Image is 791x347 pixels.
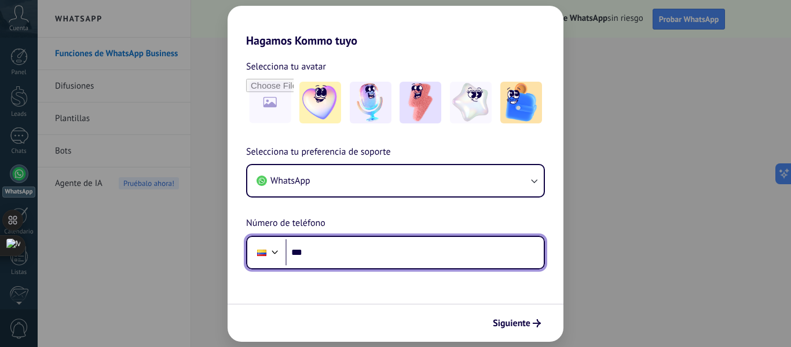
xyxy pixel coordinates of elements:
[246,216,325,231] span: Número de teléfono
[488,313,546,333] button: Siguiente
[493,319,530,327] span: Siguiente
[450,82,492,123] img: -4.jpeg
[251,240,273,265] div: Colombia: + 57
[400,82,441,123] img: -3.jpeg
[270,175,310,187] span: WhatsApp
[228,6,563,48] h2: Hagamos Kommo tuyo
[299,82,341,123] img: -1.jpeg
[246,59,326,74] span: Selecciona tu avatar
[247,165,544,196] button: WhatsApp
[246,145,391,160] span: Selecciona tu preferencia de soporte
[500,82,542,123] img: -5.jpeg
[350,82,391,123] img: -2.jpeg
